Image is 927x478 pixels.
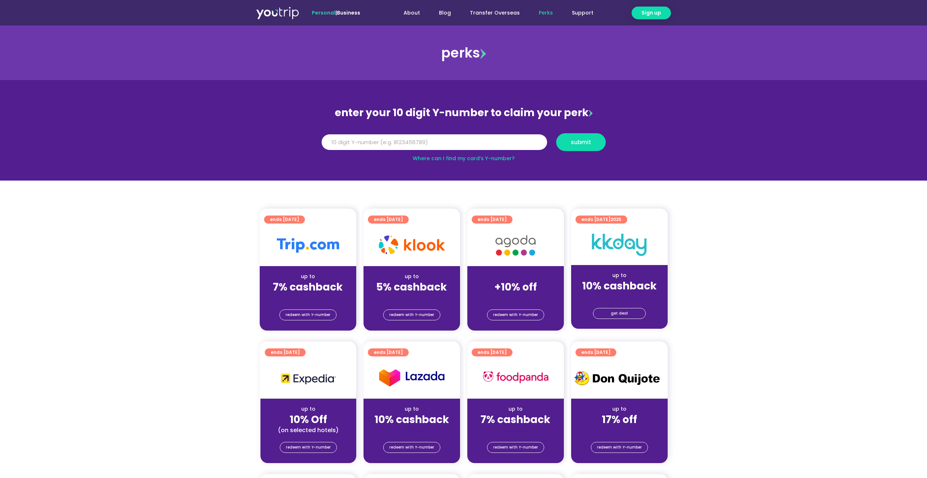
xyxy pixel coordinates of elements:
[494,280,537,294] strong: +10% off
[493,442,538,453] span: redeem with Y-number
[593,308,646,319] a: get deal
[472,216,512,224] a: ends [DATE]
[597,442,642,453] span: redeem with Y-number
[487,442,544,453] a: redeem with Y-number
[576,348,616,356] a: ends [DATE]
[562,6,603,20] a: Support
[322,133,606,157] form: Y Number
[312,9,360,16] span: |
[478,348,507,356] span: ends [DATE]
[369,405,454,413] div: up to
[368,216,409,224] a: ends [DATE]
[266,273,350,280] div: up to
[632,7,671,19] a: Sign up
[376,280,447,294] strong: 5% cashback
[369,273,454,280] div: up to
[389,310,434,320] span: redeem with Y-number
[487,309,544,320] a: redeem with Y-number
[337,9,360,16] a: Business
[577,272,662,279] div: up to
[312,9,335,16] span: Personal
[369,426,454,434] div: (for stays only)
[473,405,558,413] div: up to
[577,426,662,434] div: (for stays only)
[286,310,330,320] span: redeem with Y-number
[318,103,609,122] div: enter your 10 digit Y-number to claim your perk
[581,348,610,356] span: ends [DATE]
[383,442,440,453] a: redeem with Y-number
[266,426,350,434] div: (on selected hotels)
[581,216,621,224] span: ends [DATE]
[591,442,648,453] a: redeem with Y-number
[270,216,299,224] span: ends [DATE]
[273,280,343,294] strong: 7% cashback
[480,412,550,427] strong: 7% cashback
[383,309,440,320] a: redeem with Y-number
[266,294,350,301] div: (for stays only)
[322,134,547,150] input: 10 digit Y-number (e.g. 8123456789)
[380,6,603,20] nav: Menu
[429,6,460,20] a: Blog
[374,216,403,224] span: ends [DATE]
[576,216,627,224] a: ends [DATE]2025
[478,216,507,224] span: ends [DATE]
[265,348,306,356] a: ends [DATE]
[493,310,538,320] span: redeem with Y-number
[582,279,657,293] strong: 10% cashback
[280,442,337,453] a: redeem with Y-number
[266,405,350,413] div: up to
[271,348,300,356] span: ends [DATE]
[556,133,606,151] button: submit
[610,216,621,222] span: 2025
[368,348,409,356] a: ends [DATE]
[286,442,331,453] span: redeem with Y-number
[473,294,558,301] div: (for stays only)
[472,348,512,356] a: ends [DATE]
[413,155,515,162] a: Where can I find my card’s Y-number?
[602,412,637,427] strong: 17% off
[577,293,662,300] div: (for stays only)
[279,309,337,320] a: redeem with Y-number
[611,308,628,319] span: get deal
[369,294,454,301] div: (for stays only)
[577,405,662,413] div: up to
[394,6,429,20] a: About
[374,412,449,427] strong: 10% cashback
[290,412,327,427] strong: 10% Off
[571,139,591,145] span: submit
[374,348,403,356] span: ends [DATE]
[460,6,529,20] a: Transfer Overseas
[641,9,661,17] span: Sign up
[473,426,558,434] div: (for stays only)
[509,273,522,280] span: up to
[389,442,434,453] span: redeem with Y-number
[529,6,562,20] a: Perks
[264,216,305,224] a: ends [DATE]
